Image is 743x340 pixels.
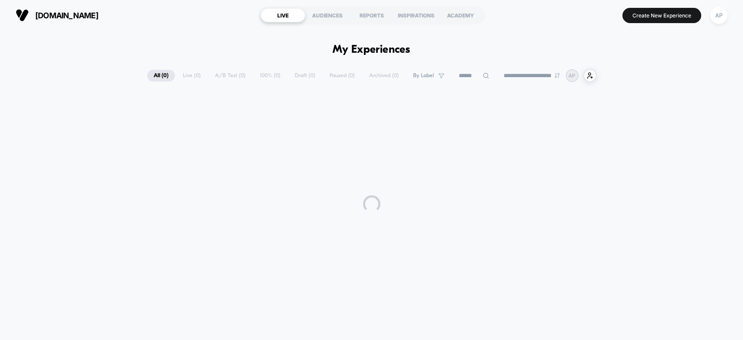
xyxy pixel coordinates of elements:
div: LIVE [261,8,305,22]
button: AP [708,7,730,24]
h1: My Experiences [333,44,410,56]
div: AUDIENCES [305,8,350,22]
button: Create New Experience [622,8,701,23]
div: REPORTS [350,8,394,22]
p: AP [568,72,575,79]
button: [DOMAIN_NAME] [13,8,101,22]
span: All ( 0 ) [147,70,175,82]
div: AP [710,7,727,24]
img: Visually logo [16,9,29,22]
div: INSPIRATIONS [394,8,438,22]
span: By Label [413,72,434,79]
div: ACADEMY [438,8,483,22]
span: [DOMAIN_NAME] [35,11,98,20]
img: end [555,73,560,78]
